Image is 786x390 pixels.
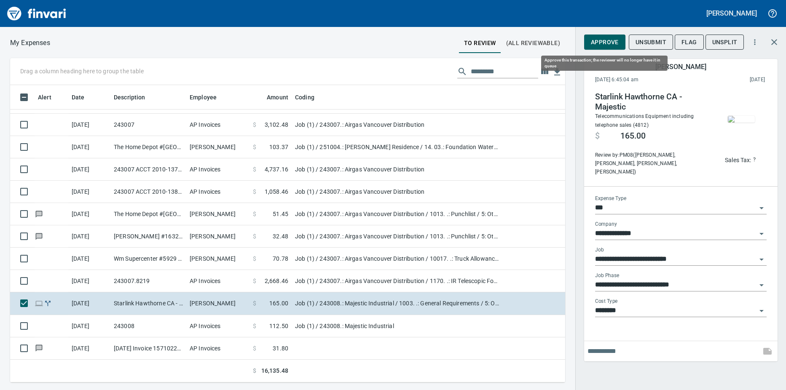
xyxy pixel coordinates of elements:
[72,92,96,102] span: Date
[68,292,110,315] td: [DATE]
[110,136,186,158] td: The Home Depot #[GEOGRAPHIC_DATA]
[292,225,502,248] td: Job (1) / 243007.: Airgas Vancouver Distribution / 1013. .: Punchlist / 5: Other
[253,232,256,240] span: $
[253,187,256,196] span: $
[756,254,767,265] button: Open
[68,337,110,360] td: [DATE]
[265,187,288,196] span: 1,058.46
[186,114,249,136] td: AP Invoices
[584,35,625,50] button: Approve
[38,92,51,102] span: Alert
[292,292,502,315] td: Job (1) / 243008.: Majestic Industrial / 1003. .: General Requirements / 5: Other
[256,92,288,102] span: Amount
[253,210,256,218] span: $
[265,277,288,285] span: 2,668.46
[595,273,619,278] label: Job Phase
[595,131,600,141] span: $
[295,92,325,102] span: Coding
[35,345,43,350] span: Has messages
[186,158,249,181] td: AP Invoices
[186,248,249,270] td: [PERSON_NAME]
[110,114,186,136] td: 243007
[110,292,186,315] td: Starlink Hawthorne CA - Majestic
[68,114,110,136] td: [DATE]
[265,165,288,174] span: 4,737.16
[186,337,249,360] td: AP Invoices
[292,270,502,292] td: Job (1) / 243007.: Airgas Vancouver Distribution / 1170. .: IR Telescopic Forklift 10K / 5: Other
[538,65,551,78] button: Choose columns to display
[35,300,43,306] span: Online transaction
[712,37,738,48] span: Unsplit
[10,38,50,48] nav: breadcrumb
[253,165,256,174] span: $
[675,35,704,50] button: Flag
[43,300,52,306] span: Split transaction
[655,62,706,71] h5: [PERSON_NAME]
[292,181,502,203] td: Job (1) / 243007.: Airgas Vancouver Distribution
[5,3,68,24] img: Finvari
[595,299,618,304] label: Cost Type
[595,196,626,201] label: Expense Type
[253,143,256,151] span: $
[292,203,502,225] td: Job (1) / 243007.: Airgas Vancouver Distribution / 1013. .: Punchlist / 5: Other
[756,279,767,291] button: Open
[723,153,758,166] button: Sales Tax:?
[110,315,186,337] td: 243008
[68,203,110,225] td: [DATE]
[267,92,288,102] span: Amount
[629,35,673,50] button: Unsubmit
[35,233,43,239] span: Has messages
[292,136,502,158] td: Job (1) / 251004.: [PERSON_NAME] Residence / 14. 03.: Foundation Waterproofing / 5: Other
[110,225,186,248] td: [PERSON_NAME] #1632 [GEOGRAPHIC_DATA] [GEOGRAPHIC_DATA]
[186,181,249,203] td: AP Invoices
[756,202,767,214] button: Open
[764,32,784,52] button: Close transaction
[110,270,186,292] td: 243007.8219
[681,37,697,48] span: Flag
[253,254,256,263] span: $
[292,315,502,337] td: Job (1) / 243008.: Majestic Industrial
[595,151,710,176] span: Review by: PM08 ([PERSON_NAME], [PERSON_NAME], [PERSON_NAME], [PERSON_NAME])
[265,120,288,129] span: 3,102.48
[292,114,502,136] td: Job (1) / 243007.: Airgas Vancouver Distribution
[253,322,256,330] span: $
[636,37,666,48] span: Unsubmit
[253,366,256,375] span: $
[292,248,502,270] td: Job (1) / 243007.: Airgas Vancouver Distribution / 10017. .: Truck Allowance (PM) / 5: Other
[273,210,288,218] span: 51.45
[595,92,710,112] h4: Starlink Hawthorne CA - Majestic
[704,7,759,20] button: [PERSON_NAME]
[464,38,496,48] span: To Review
[10,38,50,48] p: My Expenses
[595,76,694,84] span: [DATE] 6:45:04 am
[35,211,43,216] span: Has messages
[295,92,314,102] span: Coding
[620,131,646,141] span: 165.00
[253,277,256,285] span: $
[273,232,288,240] span: 32.48
[186,225,249,248] td: [PERSON_NAME]
[68,158,110,181] td: [DATE]
[269,322,288,330] span: 112.50
[68,225,110,248] td: [DATE]
[273,254,288,263] span: 70.78
[20,67,144,75] p: Drag a column heading here to group the table
[292,158,502,181] td: Job (1) / 243007.: Airgas Vancouver Distribution
[253,120,256,129] span: $
[190,92,217,102] span: Employee
[253,344,256,353] span: $
[261,366,288,375] span: 16,135.48
[68,181,110,203] td: [DATE]
[273,344,288,353] span: 31.80
[68,248,110,270] td: [DATE]
[694,76,765,84] span: This charge was settled by the merchant and appears on the 2025/09/27 statement.
[746,33,764,51] button: More
[756,228,767,240] button: Open
[595,222,617,227] label: Company
[190,92,228,102] span: Employee
[269,143,288,151] span: 103.37
[110,181,186,203] td: 243007 ACCT 2010-1380781
[753,155,756,165] span: ?
[591,37,619,48] span: Approve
